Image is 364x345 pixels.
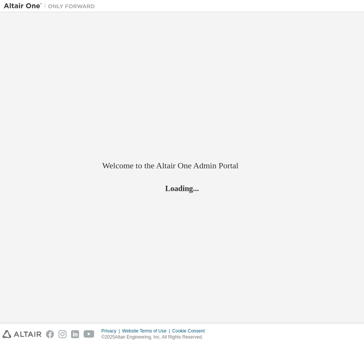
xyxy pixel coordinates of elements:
h2: Loading... [102,183,262,193]
div: Privacy [101,328,122,334]
h2: Welcome to the Altair One Admin Portal [102,160,262,171]
div: Cookie Consent [172,328,209,334]
img: facebook.svg [46,330,54,338]
img: linkedin.svg [71,330,79,338]
p: © 2025 Altair Engineering, Inc. All Rights Reserved. [101,334,209,340]
img: Altair One [4,2,99,10]
img: instagram.svg [59,330,66,338]
img: youtube.svg [84,330,95,338]
div: Website Terms of Use [122,328,172,334]
img: altair_logo.svg [2,330,41,338]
